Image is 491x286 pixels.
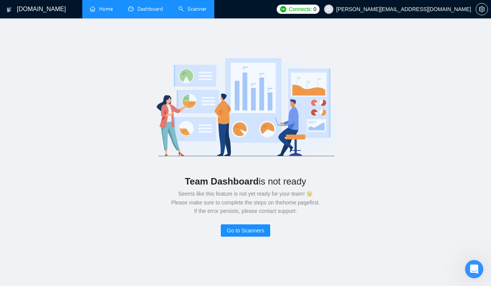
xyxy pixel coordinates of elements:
[185,176,259,186] b: Team Dashboard
[476,6,488,12] a: setting
[289,5,312,13] span: Connects:
[326,7,331,12] span: user
[476,6,488,12] span: setting
[280,6,286,12] img: upwork-logo.png
[283,199,310,206] a: home page
[7,3,12,16] img: logo
[476,3,488,15] button: setting
[24,173,467,190] div: is not ready
[90,6,113,12] a: homeHome
[313,5,316,13] span: 0
[137,49,355,164] img: logo
[178,6,207,12] a: searchScanner
[465,260,483,278] iframe: Intercom live chat
[24,190,467,215] div: Seems like this feature is not yet ready for your team! 😉 Please make sure to complete the steps ...
[221,224,270,237] button: Go to Scanners
[128,6,134,11] span: dashboard
[137,6,163,12] span: Dashboard
[227,226,264,235] span: Go to Scanners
